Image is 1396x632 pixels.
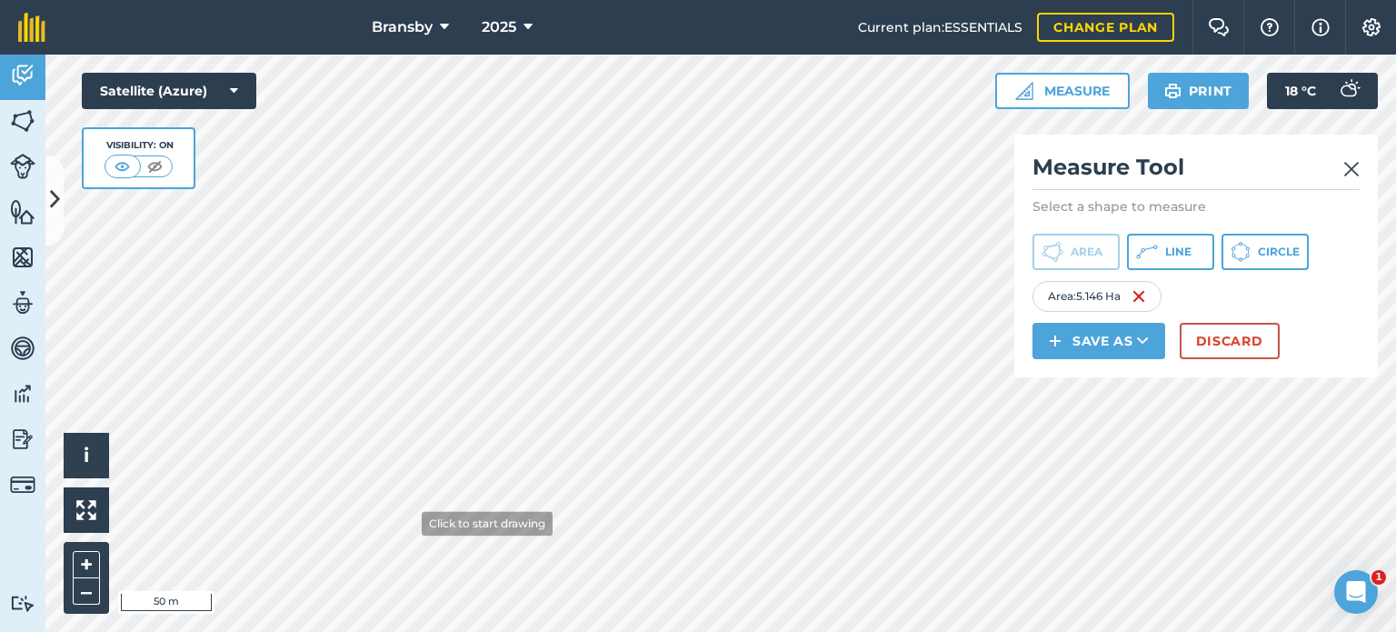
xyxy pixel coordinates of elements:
span: 18 ° C [1285,73,1316,109]
div: Click to start drawing [422,511,553,536]
button: + [73,551,100,578]
img: svg+xml;base64,PHN2ZyB4bWxucz0iaHR0cDovL3d3dy53My5vcmcvMjAwMC9zdmciIHdpZHRoPSI1NiIgaGVpZ2h0PSI2MC... [10,107,35,135]
img: Two speech bubbles overlapping with the left bubble in the forefront [1208,18,1230,36]
img: A question mark icon [1259,18,1281,36]
span: 1 [1371,570,1386,585]
p: Select a shape to measure [1032,197,1360,216]
img: svg+xml;base64,PHN2ZyB4bWxucz0iaHR0cDovL3d3dy53My5vcmcvMjAwMC9zdmciIHdpZHRoPSIxNCIgaGVpZ2h0PSIyNC... [1049,330,1062,352]
img: svg+xml;base64,PHN2ZyB4bWxucz0iaHR0cDovL3d3dy53My5vcmcvMjAwMC9zdmciIHdpZHRoPSI1MCIgaGVpZ2h0PSI0MC... [144,157,166,176]
img: svg+xml;base64,PD94bWwgdmVyc2lvbj0iMS4wIiBlbmNvZGluZz0idXRmLTgiPz4KPCEtLSBHZW5lcmF0b3I6IEFkb2JlIE... [10,595,35,612]
img: svg+xml;base64,PD94bWwgdmVyc2lvbj0iMS4wIiBlbmNvZGluZz0idXRmLTgiPz4KPCEtLSBHZW5lcmF0b3I6IEFkb2JlIE... [10,426,35,453]
h2: Measure Tool [1032,153,1360,190]
span: Area [1071,245,1102,259]
img: A cog icon [1361,18,1382,36]
span: Bransby [372,16,433,38]
img: svg+xml;base64,PD94bWwgdmVyc2lvbj0iMS4wIiBlbmNvZGluZz0idXRmLTgiPz4KPCEtLSBHZW5lcmF0b3I6IEFkb2JlIE... [10,472,35,497]
button: 18 °C [1267,73,1378,109]
button: Satellite (Azure) [82,73,256,109]
div: Visibility: On [105,138,174,153]
button: Discard [1180,323,1280,359]
img: svg+xml;base64,PHN2ZyB4bWxucz0iaHR0cDovL3d3dy53My5vcmcvMjAwMC9zdmciIHdpZHRoPSI1MCIgaGVpZ2h0PSI0MC... [111,157,134,176]
img: svg+xml;base64,PHN2ZyB4bWxucz0iaHR0cDovL3d3dy53My5vcmcvMjAwMC9zdmciIHdpZHRoPSIyMiIgaGVpZ2h0PSIzMC... [1343,158,1360,180]
img: svg+xml;base64,PD94bWwgdmVyc2lvbj0iMS4wIiBlbmNvZGluZz0idXRmLTgiPz4KPCEtLSBHZW5lcmF0b3I6IEFkb2JlIE... [1331,73,1367,109]
span: Circle [1258,245,1300,259]
span: Line [1165,245,1192,259]
img: svg+xml;base64,PHN2ZyB4bWxucz0iaHR0cDovL3d3dy53My5vcmcvMjAwMC9zdmciIHdpZHRoPSIxNiIgaGVpZ2h0PSIyNC... [1132,286,1146,307]
img: svg+xml;base64,PD94bWwgdmVyc2lvbj0iMS4wIiBlbmNvZGluZz0idXRmLTgiPz4KPCEtLSBHZW5lcmF0b3I6IEFkb2JlIE... [10,154,35,179]
img: svg+xml;base64,PHN2ZyB4bWxucz0iaHR0cDovL3d3dy53My5vcmcvMjAwMC9zdmciIHdpZHRoPSIxOSIgaGVpZ2h0PSIyNC... [1164,80,1182,102]
button: Save as [1032,323,1165,359]
button: i [64,433,109,478]
button: Print [1148,73,1250,109]
button: Line [1127,234,1214,270]
img: svg+xml;base64,PHN2ZyB4bWxucz0iaHR0cDovL3d3dy53My5vcmcvMjAwMC9zdmciIHdpZHRoPSI1NiIgaGVpZ2h0PSI2MC... [10,244,35,271]
img: fieldmargin Logo [18,13,45,42]
button: Area [1032,234,1120,270]
img: svg+xml;base64,PD94bWwgdmVyc2lvbj0iMS4wIiBlbmNvZGluZz0idXRmLTgiPz4KPCEtLSBHZW5lcmF0b3I6IEFkb2JlIE... [10,380,35,407]
button: Circle [1221,234,1309,270]
img: Four arrows, one pointing top left, one top right, one bottom right and the last bottom left [76,500,96,520]
button: – [73,578,100,605]
button: Measure [995,73,1130,109]
img: svg+xml;base64,PHN2ZyB4bWxucz0iaHR0cDovL3d3dy53My5vcmcvMjAwMC9zdmciIHdpZHRoPSIxNyIgaGVpZ2h0PSIxNy... [1311,16,1330,38]
span: 2025 [482,16,516,38]
img: svg+xml;base64,PHN2ZyB4bWxucz0iaHR0cDovL3d3dy53My5vcmcvMjAwMC9zdmciIHdpZHRoPSI1NiIgaGVpZ2h0PSI2MC... [10,198,35,226]
img: svg+xml;base64,PD94bWwgdmVyc2lvbj0iMS4wIiBlbmNvZGluZz0idXRmLTgiPz4KPCEtLSBHZW5lcmF0b3I6IEFkb2JlIE... [10,289,35,316]
iframe: Intercom live chat [1334,570,1378,614]
img: svg+xml;base64,PD94bWwgdmVyc2lvbj0iMS4wIiBlbmNvZGluZz0idXRmLTgiPz4KPCEtLSBHZW5lcmF0b3I6IEFkb2JlIE... [10,62,35,89]
img: svg+xml;base64,PD94bWwgdmVyc2lvbj0iMS4wIiBlbmNvZGluZz0idXRmLTgiPz4KPCEtLSBHZW5lcmF0b3I6IEFkb2JlIE... [10,335,35,362]
a: Change plan [1037,13,1174,42]
span: Current plan : ESSENTIALS [858,17,1022,37]
img: Ruler icon [1015,82,1033,100]
span: i [84,444,89,466]
div: Area : 5.146 Ha [1032,281,1162,312]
